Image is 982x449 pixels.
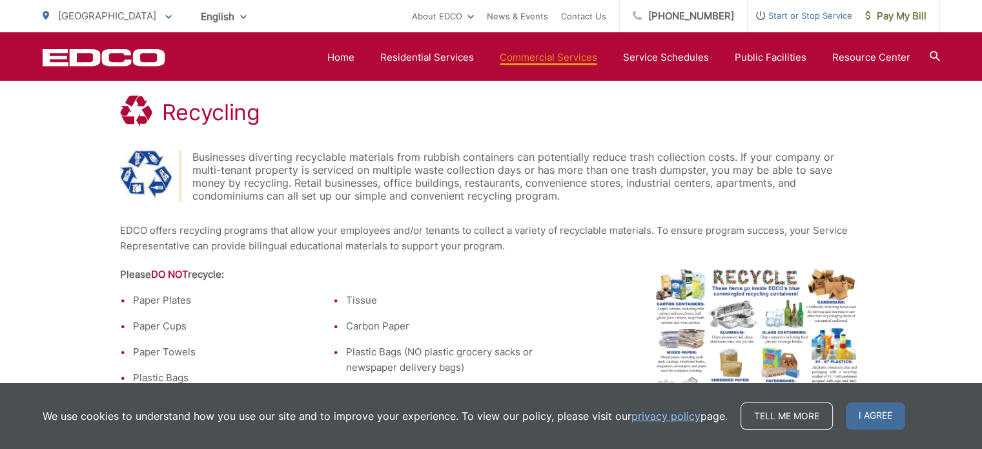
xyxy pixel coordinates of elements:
[346,293,546,308] li: Tissue
[346,318,546,334] li: Carbon Paper
[58,10,156,22] span: [GEOGRAPHIC_DATA]
[133,370,333,386] li: Plastic Bags
[380,50,474,65] a: Residential Services
[412,8,474,24] a: About EDCO
[327,50,354,65] a: Home
[133,344,333,360] li: Paper Towels
[43,408,728,424] p: We use cookies to understand how you use our site and to improve your experience. To view our pol...
[631,408,701,424] a: privacy policy
[846,402,905,430] span: I agree
[151,268,188,280] strong: DO NOT
[133,318,333,334] li: Paper Cups
[191,5,256,28] span: English
[735,50,806,65] a: Public Facilities
[192,151,863,202] div: Businesses diverting recyclable materials from rubbish containers can potentially reduce trash co...
[623,50,709,65] a: Service Schedules
[346,344,546,375] li: Plastic Bags (NO plastic grocery sacks or newspaper delivery bags)
[133,293,333,308] li: Paper Plates
[487,8,548,24] a: News & Events
[561,8,606,24] a: Contact Us
[162,99,260,125] h1: Recycling
[43,48,165,67] a: EDCD logo. Return to the homepage.
[120,151,172,198] img: Recycling Symbol
[120,267,546,293] th: Please recycle:
[832,50,910,65] a: Resource Center
[120,223,863,254] p: EDCO offers recycling programs that allow your employees and/or tenants to collect a variety of r...
[741,402,833,430] a: Tell me more
[500,50,597,65] a: Commercial Services
[865,8,926,24] span: Pay My Bill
